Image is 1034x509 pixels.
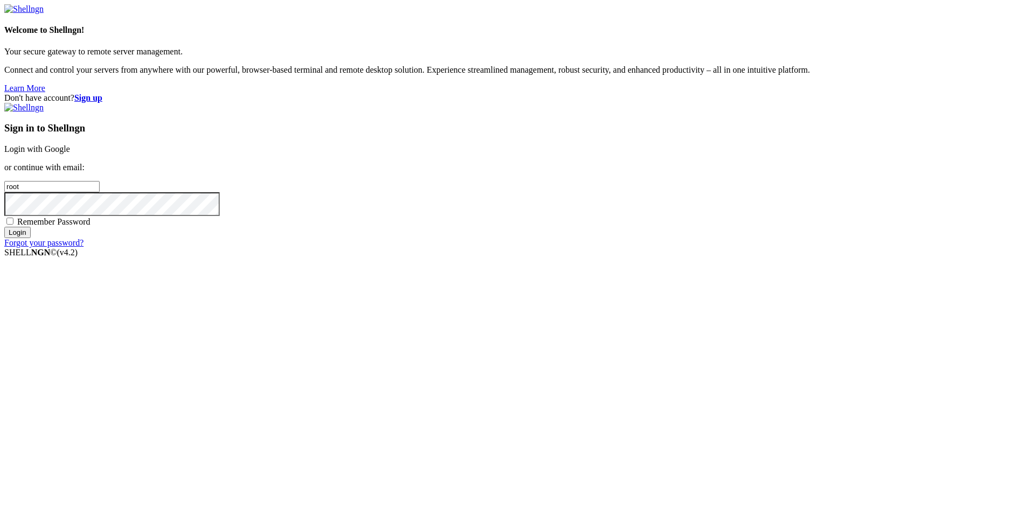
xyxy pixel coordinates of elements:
[4,248,78,257] span: SHELL ©
[4,47,1030,57] p: Your secure gateway to remote server management.
[4,238,83,247] a: Forgot your password?
[4,93,1030,103] div: Don't have account?
[4,163,1030,172] p: or continue with email:
[4,4,44,14] img: Shellngn
[74,93,102,102] a: Sign up
[4,144,70,154] a: Login with Google
[4,65,1030,75] p: Connect and control your servers from anywhere with our powerful, browser-based terminal and remo...
[4,103,44,113] img: Shellngn
[4,227,31,238] input: Login
[6,218,13,225] input: Remember Password
[4,83,45,93] a: Learn More
[4,25,1030,35] h4: Welcome to Shellngn!
[4,122,1030,134] h3: Sign in to Shellngn
[31,248,51,257] b: NGN
[57,248,78,257] span: 4.2.0
[17,217,90,226] span: Remember Password
[4,181,100,192] input: Email address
